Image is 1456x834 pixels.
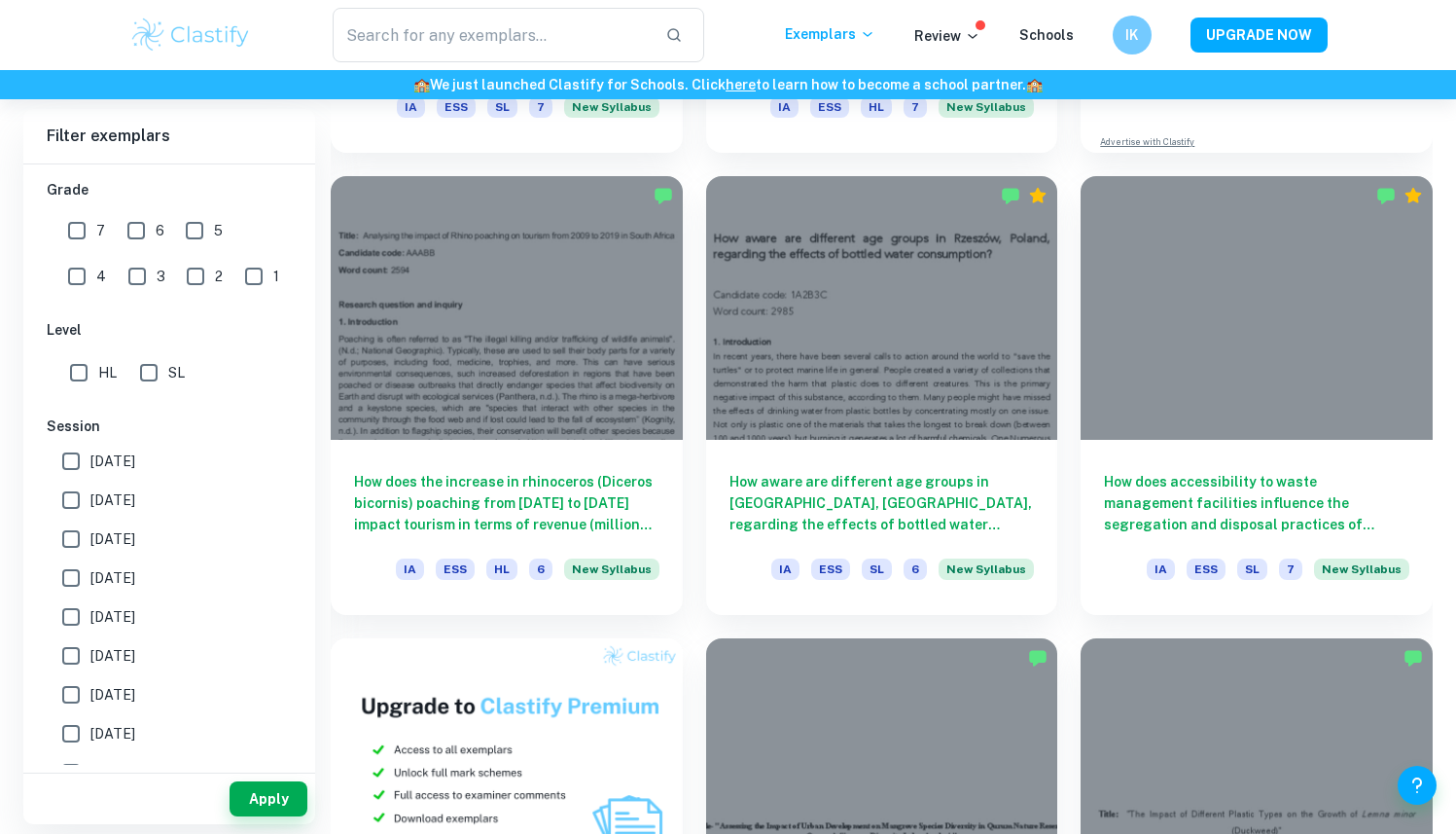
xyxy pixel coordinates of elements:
a: How aware are different age groups in [GEOGRAPHIC_DATA], [GEOGRAPHIC_DATA], regarding the effects... [706,176,1058,615]
button: Apply [230,781,307,816]
span: [DATE] [90,723,135,744]
span: 7 [904,96,927,118]
h6: How does accessibility to waste management facilities influence the segregation and disposal prac... [1104,471,1409,535]
div: Premium [1028,186,1048,205]
span: SL [487,96,517,118]
span: [DATE] [90,606,135,628]
span: IA [396,559,424,580]
span: HL [861,96,892,118]
h6: Level [47,319,292,341]
p: Exemplars [785,23,875,45]
span: [DATE] [90,528,135,550]
button: UPGRADE NOW [1190,18,1328,53]
span: New Syllabus [564,96,659,118]
span: [DATE] [90,762,135,783]
span: ESS [810,96,849,118]
div: Starting from the May 2026 session, the ESS IA requirements have changed. We created this exempla... [1314,559,1409,592]
span: 7 [529,96,552,118]
div: Starting from the May 2026 session, the ESS IA requirements have changed. We created this exempla... [564,559,659,592]
span: 🏫 [1026,77,1043,92]
div: Starting from the May 2026 session, the ESS IA requirements have changed. We created this exempla... [939,559,1034,592]
span: 1 [273,266,279,287]
img: Clastify logo [129,16,253,54]
span: ESS [811,559,850,580]
span: 3 [157,266,165,287]
span: 6 [904,559,927,580]
span: IA [1147,559,1175,580]
span: IA [771,559,799,580]
a: How does the increase in rhinoceros (Diceros bicornis) poaching from [DATE] to [DATE] impact tour... [331,176,683,615]
h6: How aware are different age groups in [GEOGRAPHIC_DATA], [GEOGRAPHIC_DATA], regarding the effects... [729,471,1035,535]
span: HL [486,559,517,580]
span: SL [168,362,185,383]
span: 4 [96,266,106,287]
h6: Session [47,416,292,437]
h6: How does the increase in rhinoceros (Diceros bicornis) poaching from [DATE] to [DATE] impact tour... [354,471,659,535]
img: Marked [1028,648,1048,668]
div: Premium [1403,186,1423,205]
h6: Grade [47,179,292,200]
span: [DATE] [90,567,135,589]
span: New Syllabus [564,559,659,580]
span: ESS [437,96,476,118]
span: [DATE] [90,684,135,706]
span: 5 [214,220,223,241]
div: Starting from the May 2026 session, the ESS IA requirements have changed. We created this exempla... [939,96,1034,129]
span: 🏫 [413,77,430,92]
a: How does accessibility to waste management facilities influence the segregation and disposal prac... [1081,176,1433,615]
span: 7 [1279,559,1302,580]
span: New Syllabus [939,96,1034,118]
a: here [726,77,756,92]
img: Marked [654,186,673,205]
span: SL [862,559,892,580]
span: [DATE] [90,645,135,667]
span: [DATE] [90,451,135,472]
h6: IK [1120,24,1143,46]
input: Search for any exemplars... [333,8,651,62]
a: Advertise with Clastify [1100,135,1194,149]
span: [DATE] [90,490,135,511]
img: Marked [1376,186,1396,205]
span: 2 [215,266,223,287]
span: 6 [529,559,552,580]
a: Schools [1019,27,1074,43]
span: HL [98,362,117,383]
span: 6 [156,220,164,241]
span: ESS [1187,559,1225,580]
span: SL [1237,559,1267,580]
img: Marked [1001,186,1020,205]
span: 7 [96,220,105,241]
h6: We just launched Clastify for Schools. Click to learn how to become a school partner. [4,74,1452,95]
p: Review [914,25,980,47]
span: IA [770,96,799,118]
span: IA [397,96,425,118]
h6: Filter exemplars [23,109,315,163]
img: Marked [1403,648,1423,668]
span: ESS [436,559,475,580]
div: Starting from the May 2026 session, the ESS IA requirements have changed. We created this exempla... [564,96,659,129]
button: Help and Feedback [1398,766,1437,805]
span: New Syllabus [939,559,1034,580]
span: New Syllabus [1314,559,1409,580]
button: IK [1113,16,1152,54]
